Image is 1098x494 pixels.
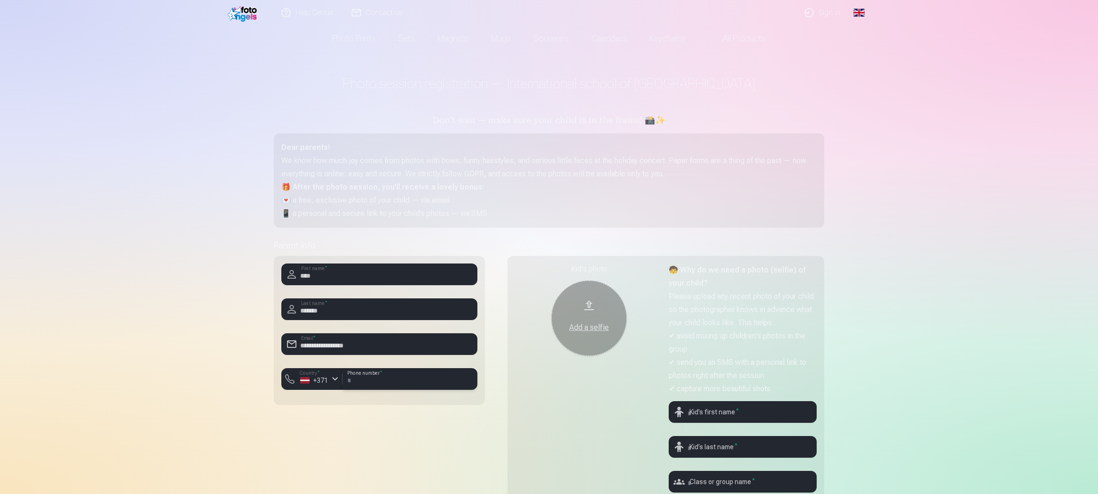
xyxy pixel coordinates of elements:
[669,329,817,356] p: ✔ avoid mixing up children's photos in the group
[669,290,817,329] p: Please upload any recent photo of your child so the photographer knows in advance what your child...
[561,322,617,333] div: Add a selfie
[638,25,696,52] a: Keychains
[281,154,817,181] p: We know how much joy comes from photos with bows, funny hairstyles, and serious little faces at t...
[515,263,663,275] div: Kid's photo
[669,382,817,395] p: ✔ capture more beautiful shots
[281,368,343,390] button: Country*+371
[281,207,817,220] p: 📱 a personal and secure link to your child’s photos — via SMS
[281,194,817,207] p: 💌 a free, exclusive photo of your child — via email
[669,356,817,382] p: ✔ send you an SMS with a personal link to photos right after the session
[281,143,330,152] strong: Dear parents!
[522,25,580,52] a: Souvenirs
[274,75,824,92] h1: Photo session registration — International school of [GEOGRAPHIC_DATA]
[508,239,824,252] h5: Kid's info
[696,25,777,52] a: All products
[296,370,323,377] label: Country
[228,4,260,22] img: /fa1
[274,115,824,128] h5: Don’t wait — make sure your child is in the frame! 📸✨
[580,25,638,52] a: Calendars
[300,376,328,385] div: +371
[480,25,522,52] a: Mugs
[669,265,806,288] strong: 🧒 Why do we need a photo (selfie) of your child?
[274,239,485,252] h5: Parent info
[551,280,627,356] button: Add a selfie
[281,182,484,191] strong: 🎁 After the photo session, you’ll receive a lovely bonus:
[321,25,387,52] a: Photo prints
[426,25,480,52] a: Magnets
[387,25,426,52] a: Sets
